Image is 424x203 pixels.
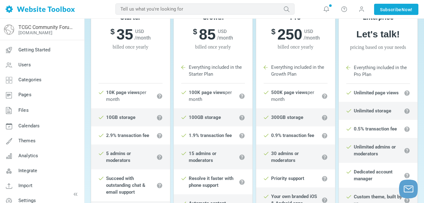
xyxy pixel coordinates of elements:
[271,115,303,120] strong: 300GB storage
[402,6,412,13] span: Now!
[264,58,328,83] li: Everything included in the Growth Plan
[354,126,397,132] strong: 0.5% transaction fee
[354,108,391,114] strong: Unlimited storage
[106,115,135,120] strong: 10GB storage
[18,138,36,144] span: Themes
[354,144,396,157] strong: Unlimited admins or moderators
[135,29,144,34] span: USD
[346,59,410,84] li: Everything included in the Pro Plan
[256,83,335,108] li: per month
[271,90,308,95] strong: 500K page views
[93,26,168,44] h6: 35
[217,35,233,41] span: /month
[106,151,131,163] strong: 5 admins or moderators
[399,180,418,198] button: Launch chat
[106,176,145,195] strong: Succeed with outstanding chat & email support
[18,24,73,30] a: TCGC Community Forum
[18,183,32,188] span: Import
[354,169,392,182] strong: Dedicated account manager
[18,168,37,173] span: Integrate
[110,26,116,38] sup: $
[258,26,334,44] h6: 250
[189,115,221,120] strong: 100GB storage
[271,151,299,163] strong: 30 admins or moderators
[18,92,32,97] span: Pages
[258,43,334,51] span: billed once yearly
[304,29,313,34] span: USD
[18,107,29,113] span: Files
[189,90,225,95] strong: 100K page views
[99,65,163,83] li: Starter Plan
[4,25,14,35] img: globe-icon.png
[189,176,233,188] strong: Resolve it faster with phone support
[374,4,418,15] a: SubscribeNow!
[354,90,399,96] strong: Unlimited page views
[175,26,251,44] h6: 85
[189,133,232,138] strong: 1.9% transaction fee
[18,47,50,53] span: Getting Started
[106,133,149,138] strong: 2.9% transaction fee
[271,26,277,38] sup: $
[189,151,217,163] strong: 15 admins or moderators
[340,44,416,51] span: Pricing based on your needs
[18,30,52,35] a: [DOMAIN_NAME]
[18,123,40,129] span: Calendars
[134,35,151,41] span: /month
[340,29,416,40] h6: Let's talk!
[93,43,168,51] span: billed once yearly
[18,77,42,83] span: Categories
[174,83,253,108] li: per month
[175,43,251,51] span: billed once yearly
[115,3,295,15] input: Tell us what you're looking for
[91,83,170,108] li: per month
[304,35,320,41] span: /month
[271,176,304,181] strong: Priority support
[181,58,245,83] li: Everything included in the Starter Plan
[271,133,314,138] strong: 0.9% transaction fee
[18,62,31,68] span: Users
[218,29,227,34] span: USD
[106,90,140,95] strong: 10K page views
[193,26,199,38] sup: $
[18,153,38,158] span: Analytics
